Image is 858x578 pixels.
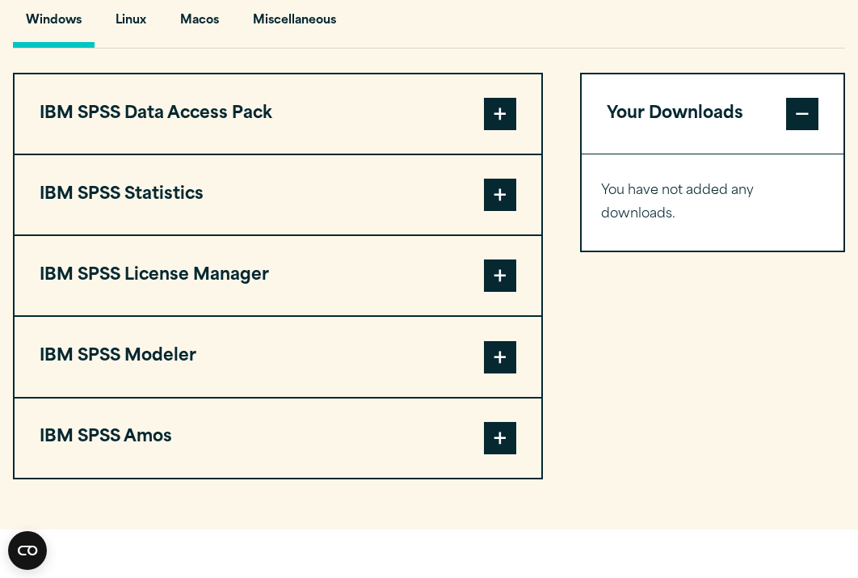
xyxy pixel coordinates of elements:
button: IBM SPSS Statistics [15,155,541,234]
p: You have not added any downloads. [601,179,825,226]
button: IBM SPSS Amos [15,399,541,478]
button: Windows [13,2,95,48]
div: Your Downloads [582,154,843,251]
button: Linux [103,2,159,48]
button: Your Downloads [582,74,843,154]
button: Macos [167,2,232,48]
button: IBM SPSS Data Access Pack [15,74,541,154]
button: Open CMP widget [8,531,47,570]
button: Miscellaneous [240,2,349,48]
button: IBM SPSS Modeler [15,317,541,396]
button: IBM SPSS License Manager [15,236,541,315]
